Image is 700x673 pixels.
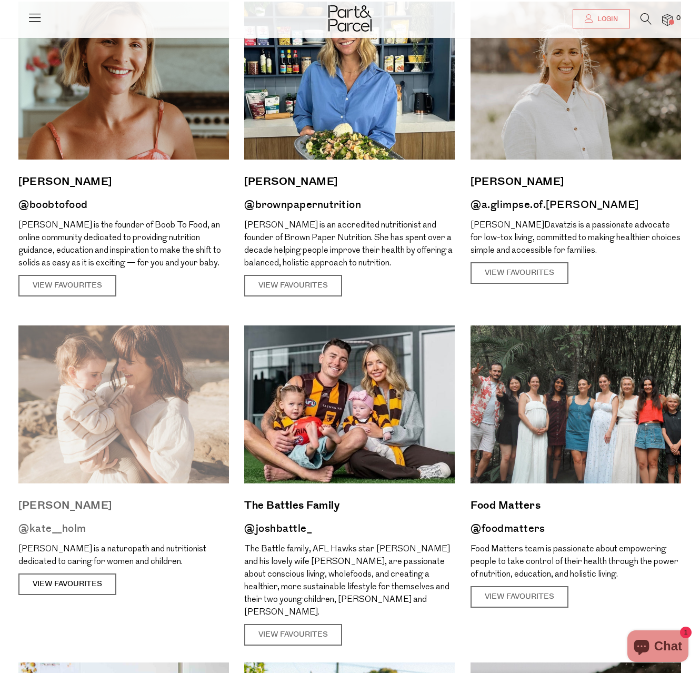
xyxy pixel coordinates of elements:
span: [PERSON_NAME] [471,221,544,230]
p: [PERSON_NAME] is a naturopath and nutritionist dedicated to caring for women and children. [18,543,229,568]
span: Login [595,15,618,24]
a: [PERSON_NAME] [244,173,455,191]
span: Food Matters team is passionate about empowering people to take control of their health through t... [471,545,678,579]
img: Luka McCabe [18,2,229,160]
p: [PERSON_NAME] is an accredited nutritionist and founder of Brown Paper Nutrition. She has spent o... [244,219,455,270]
a: Food Matters [471,497,681,514]
span: [PERSON_NAME] is the founder of Boob To Food, an online community dedicated to providing nutritio... [18,221,221,268]
inbox-online-store-chat: Shopify online store chat [624,630,692,665]
img: Food Matters [471,325,681,483]
a: @kate__holm [18,521,86,536]
a: View Favourites [18,573,116,596]
img: Amelia Davatzis [471,2,681,160]
span: Davatzis is a passionate advocate for low-tox living, committed to making healthier choices simpl... [471,221,681,255]
a: @joshbattle_ [244,521,312,536]
a: View Favourites [471,586,568,608]
a: View Favourites [471,262,568,284]
a: @brownpapernutrition [244,197,361,212]
a: View Favourites [18,275,116,297]
a: The Battles Family [244,497,455,514]
img: The Battles Family [244,325,455,483]
p: The Battle family, AFL Hawks star [PERSON_NAME] and his lovely wife [PERSON_NAME], are passionate... [244,543,455,619]
a: @foodmatters [471,521,545,536]
a: [PERSON_NAME] [18,497,229,514]
a: View Favourites [244,275,342,297]
img: Jacq Alwill [244,2,455,160]
a: Login [573,9,630,28]
a: View Favourites [244,624,342,646]
a: 0 [662,14,673,25]
a: [PERSON_NAME] [471,173,681,191]
img: Part&Parcel [328,5,372,32]
span: 0 [674,14,683,23]
a: [PERSON_NAME] [18,173,229,191]
a: @a.glimpse.of.[PERSON_NAME] [471,197,639,212]
img: Kate Holm [18,325,229,483]
a: @boobtofood [18,197,88,212]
